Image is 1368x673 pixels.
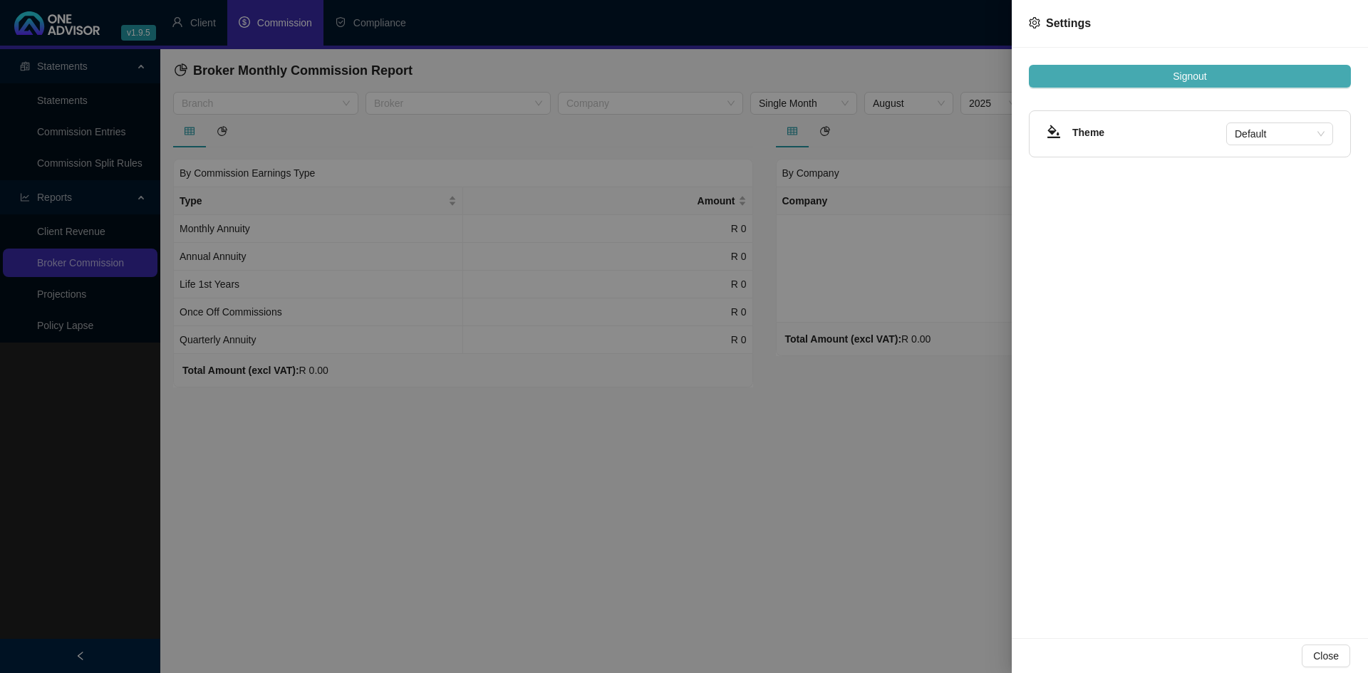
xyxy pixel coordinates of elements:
span: Signout [1173,68,1206,84]
span: bg-colors [1047,125,1061,139]
h4: Theme [1072,125,1226,140]
button: Close [1302,645,1350,667]
button: Signout [1029,65,1351,88]
span: Settings [1046,17,1091,29]
span: Default [1235,123,1325,145]
span: Close [1313,648,1339,664]
span: setting [1029,17,1040,28]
